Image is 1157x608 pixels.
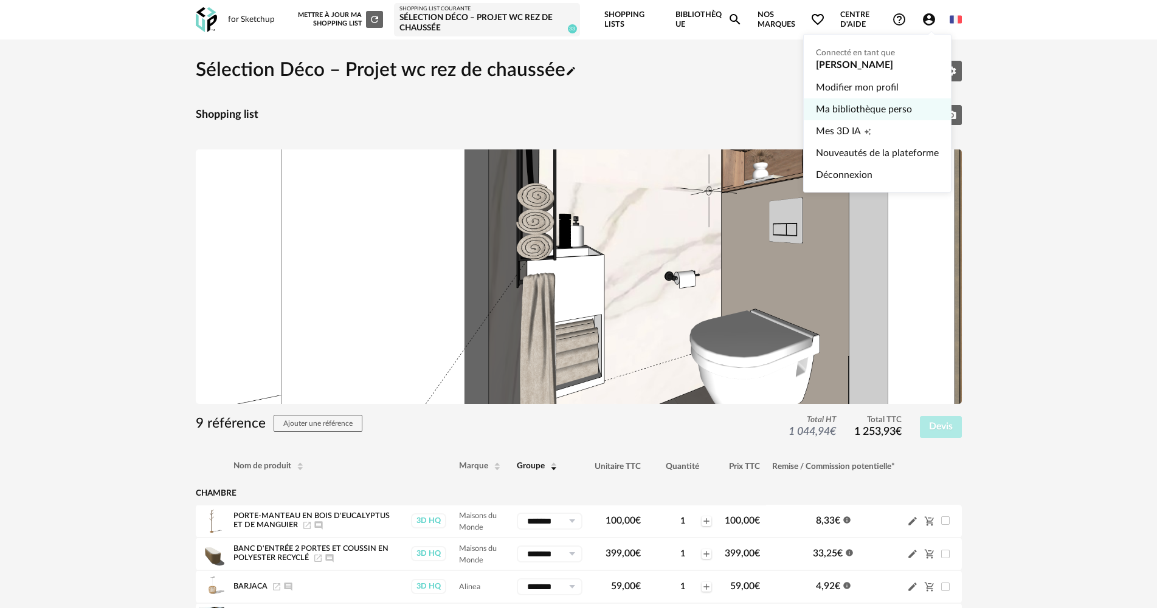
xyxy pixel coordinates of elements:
div: Shopping List courante [399,5,575,13]
span: Help Circle Outline icon [892,12,907,27]
span: € [635,516,641,525]
img: fr [950,13,962,26]
button: Devis [920,416,962,438]
span: 1 044,94 [789,426,836,437]
span: Cart Minus icon [924,581,935,591]
span: € [755,581,760,591]
span: Cart Minus icon [924,548,935,558]
div: 1 [665,581,700,592]
button: Ajouter une référence [274,415,362,432]
a: Shopping List courante Sélection Déco – Projet wc rez de chaussée 33 [399,5,575,34]
img: OXP [196,7,217,32]
span: Groupe [517,462,545,471]
a: Launch icon [313,555,323,562]
div: Sélectionner un groupe [517,578,582,595]
a: 3D HQ [410,513,447,528]
th: Unitaire TTC [589,450,647,483]
span: € [830,426,836,437]
span: € [896,426,902,437]
th: Quantité [647,450,719,483]
span: Ajouter un commentaire [325,555,334,562]
span: Pencil icon [907,548,918,559]
span: 33 [568,24,577,33]
th: Prix TTC [719,450,766,483]
img: Product pack shot [199,508,224,534]
span: 59,00 [611,581,641,591]
th: Remise / Commission potentielle* [766,450,901,483]
span: Nom de produit [233,462,291,471]
div: Sélection Déco – Projet wc rez de chaussée [399,13,575,34]
span: Marque [459,462,488,471]
span: Maisons du Monde [459,545,497,564]
span: Total TTC [854,415,902,426]
span: € [837,548,843,558]
div: Sélectionner un groupe [517,513,582,530]
span: € [755,548,760,558]
a: Déconnexion [816,164,939,186]
span: Total HT [789,415,836,426]
span: 1 253,93 [854,426,902,437]
span: 33,25 [813,548,843,558]
span: 399,00 [606,548,641,558]
img: Product pack shot [199,541,224,567]
span: 399,00 [725,548,760,558]
span: Pencil icon [907,515,918,527]
span: Ajouter un commentaire [283,582,293,590]
span: Account Circle icon [922,12,936,27]
h3: 9 référence [196,415,363,432]
img: Product pack shot [199,574,224,599]
span: Alinea [459,583,480,590]
div: Sélectionner un groupe [517,545,582,562]
span: Information icon [843,580,851,590]
span: Mes 3D IA [816,120,861,142]
div: for Sketchup [228,15,275,26]
div: 3D HQ [411,579,446,594]
a: Nouveautés de la plateforme [816,142,939,164]
span: 8,33 [816,516,840,525]
span: Cart Minus icon [924,516,935,525]
span: Pencil icon [565,61,576,80]
span: € [635,548,641,558]
div: 3D HQ [411,546,446,561]
span: € [635,581,641,591]
div: 1 [665,516,700,527]
span: Creation icon [864,120,871,142]
td: CHAMBRE [196,483,766,504]
a: 3D HQ [410,579,447,594]
h2: Sélection Déco – Projet wc rez de chaussée [196,58,576,83]
span: € [835,516,840,525]
span: Plus icon [702,582,711,592]
img: Snapshot [196,149,962,403]
span: Refresh icon [369,16,380,22]
span: Information icon [843,514,851,524]
span: Ajouter un commentaire [314,522,323,529]
span: Centre d'aideHelp Circle Outline icon [840,10,907,30]
span: Plus icon [702,516,711,526]
span: Pencil icon [907,581,918,592]
span: Devis [929,422,953,431]
div: 1 [665,548,700,559]
span: 59,00 [730,581,760,591]
span: 100,00 [725,516,760,525]
span: Banc d'entrée 2 portes et coussin en polyester recyclé [233,545,389,562]
span: Information icon [845,547,854,557]
span: Ajouter une référence [283,420,353,427]
a: Launch icon [302,522,312,529]
h4: Shopping list [196,108,258,122]
a: Launch icon [272,582,281,590]
span: 100,00 [606,516,641,525]
span: BARJACA [233,582,268,590]
span: Plus icon [702,549,711,559]
span: € [755,516,760,525]
span: Maisons du Monde [459,512,497,531]
span: 4,92 [816,581,840,591]
div: 3D HQ [411,513,446,528]
span: € [835,581,840,591]
a: Modifier mon profil [816,77,939,98]
span: Heart Outline icon [810,12,825,27]
span: Magnify icon [728,12,742,27]
a: Ma bibliothèque perso [816,98,939,120]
